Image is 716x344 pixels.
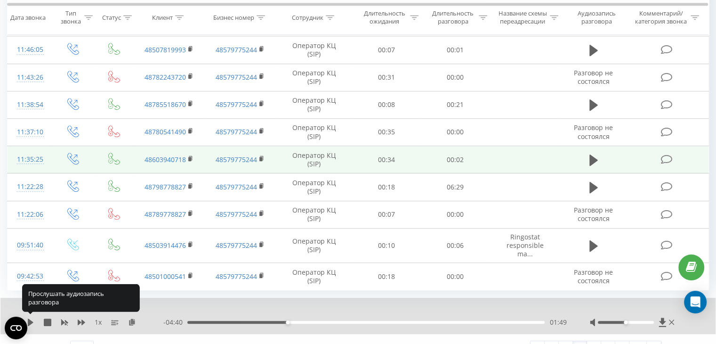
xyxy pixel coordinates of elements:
div: Тип звонка [59,10,81,26]
div: Длительность ожидания [361,10,408,26]
div: Сотрудник [292,14,323,22]
td: 00:07 [353,36,421,64]
a: 48579775244 [216,127,257,136]
div: Длительность разговора [429,10,476,26]
td: Оператор КЦ (SIP) [276,201,353,228]
div: Дата звонка [10,14,46,22]
span: Ringostat responsible ma... [507,232,544,258]
div: Название схемы переадресации [498,10,547,26]
a: 48579775244 [216,272,257,281]
a: 48780541490 [145,127,186,136]
td: 00:00 [421,64,489,91]
div: 09:51:40 [17,236,42,254]
div: 11:22:28 [17,178,42,196]
span: 01:49 [549,318,566,327]
div: Прослушать аудиозапись разговора [22,284,140,312]
td: Оператор КЦ (SIP) [276,263,353,290]
span: Разговор не состоялся [574,123,613,140]
div: Клиент [152,14,173,22]
span: Разговор не состоялся [574,68,613,86]
td: 00:00 [421,263,489,290]
a: 48507819993 [145,45,186,54]
td: Оператор КЦ (SIP) [276,91,353,118]
a: 48579775244 [216,182,257,191]
td: Оператор КЦ (SIP) [276,118,353,146]
td: 00:01 [421,36,489,64]
span: Разговор не состоялся [574,268,613,285]
div: 11:37:10 [17,123,42,141]
td: Оператор КЦ (SIP) [276,228,353,263]
div: Accessibility label [624,320,628,324]
div: Комментарий/категория звонка [633,10,688,26]
a: 48501000541 [145,272,186,281]
div: 11:38:54 [17,96,42,114]
td: 00:02 [421,146,489,173]
td: 00:00 [421,201,489,228]
a: 48785518670 [145,100,186,109]
div: 11:43:26 [17,68,42,87]
td: 00:10 [353,228,421,263]
a: 48782243720 [145,73,186,82]
div: Open Intercom Messenger [684,291,707,313]
div: 09:42:53 [17,267,42,286]
div: 11:46:05 [17,41,42,59]
td: 00:34 [353,146,421,173]
td: Оператор КЦ (SIP) [276,36,353,64]
div: Бизнес номер [213,14,254,22]
button: Open CMP widget [5,317,27,339]
td: 00:18 [353,173,421,201]
div: Статус [102,14,121,22]
a: 48503914476 [145,241,186,250]
a: 48603940718 [145,155,186,164]
a: 48579775244 [216,241,257,250]
a: 48579775244 [216,100,257,109]
a: 48579775244 [216,210,257,219]
span: - 04:40 [163,318,187,327]
td: 00:06 [421,228,489,263]
a: 48789778827 [145,210,186,219]
a: 48798778827 [145,182,186,191]
td: 00:31 [353,64,421,91]
td: 00:07 [353,201,421,228]
td: Оператор КЦ (SIP) [276,64,353,91]
span: 1 x [95,318,102,327]
td: Оператор КЦ (SIP) [276,173,353,201]
div: Аудиозапись разговора [569,10,624,26]
a: 48579775244 [216,45,257,54]
td: 00:00 [421,118,489,146]
td: Оператор КЦ (SIP) [276,146,353,173]
div: Accessibility label [286,320,290,324]
td: 00:21 [421,91,489,118]
a: 48579775244 [216,155,257,164]
a: 48579775244 [216,73,257,82]
td: 00:35 [353,118,421,146]
span: Разговор не состоялся [574,205,613,223]
td: 00:18 [353,263,421,290]
td: 06:29 [421,173,489,201]
td: 00:08 [353,91,421,118]
div: 11:22:06 [17,205,42,224]
div: 11:35:25 [17,150,42,169]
